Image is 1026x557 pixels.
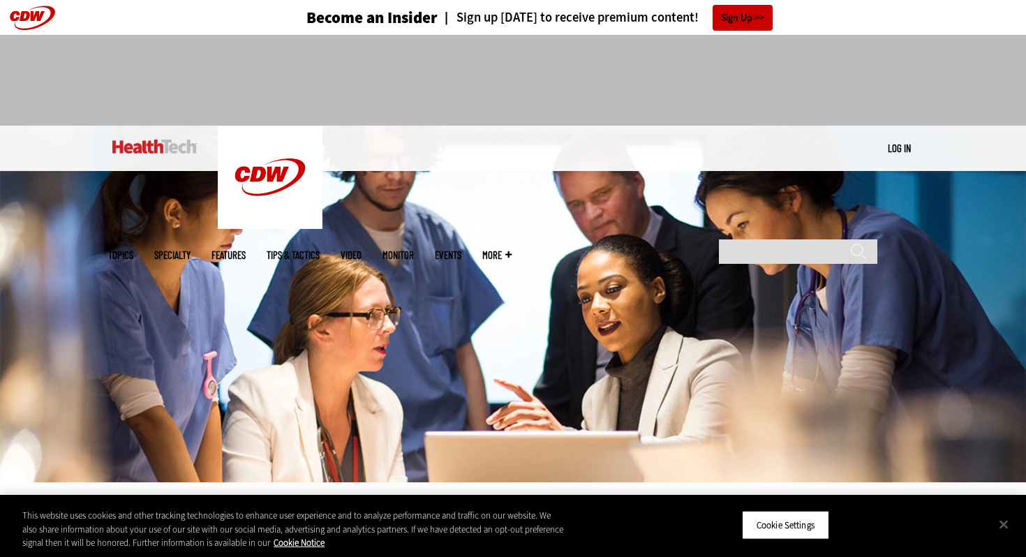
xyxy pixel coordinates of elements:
[438,11,699,24] a: Sign up [DATE] to receive premium content!
[218,218,322,232] a: CDW
[341,250,362,260] a: Video
[218,126,322,229] img: Home
[742,510,829,540] button: Cookie Settings
[888,141,911,156] div: User menu
[382,250,414,260] a: MonITor
[713,5,773,31] a: Sign Up
[306,10,438,26] h3: Become an Insider
[211,250,246,260] a: Features
[22,509,565,550] div: This website uses cookies and other tracking technologies to enhance user experience and to analy...
[267,250,320,260] a: Tips & Tactics
[112,140,197,154] img: Home
[259,49,767,112] iframe: advertisement
[482,250,512,260] span: More
[435,250,461,260] a: Events
[274,537,325,549] a: More information about your privacy
[108,250,133,260] span: Topics
[888,142,911,154] a: Log in
[254,10,438,26] a: Become an Insider
[988,509,1019,540] button: Close
[154,250,191,260] span: Specialty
